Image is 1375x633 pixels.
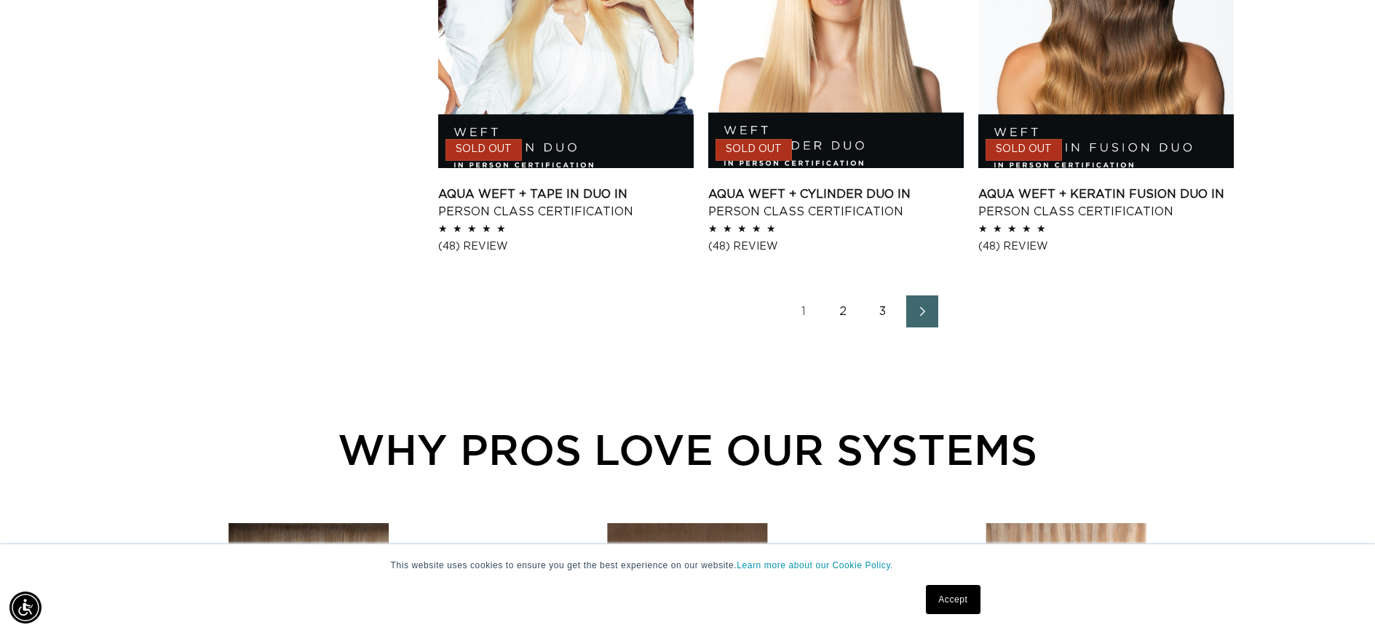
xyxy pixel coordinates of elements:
[708,186,964,220] a: AQUA Weft + Cylinder Duo In Person Class Certification
[788,295,820,327] a: Page 1
[87,418,1288,481] div: WHY PROS LOVE OUR SYSTEMS
[906,295,938,327] a: Next page
[9,592,41,624] div: Accessibility Menu
[978,186,1234,220] a: AQUA Weft + Keratin Fusion Duo In Person Class Certification
[438,295,1288,327] nav: Pagination
[867,295,899,327] a: Page 3
[1302,563,1375,633] iframe: Chat Widget
[737,560,893,570] a: Learn more about our Cookie Policy.
[438,186,694,220] a: AQUA Weft + Tape in Duo In Person Class Certification
[391,559,985,572] p: This website uses cookies to ensure you get the best experience on our website.
[926,585,980,614] a: Accept
[828,295,860,327] a: Page 2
